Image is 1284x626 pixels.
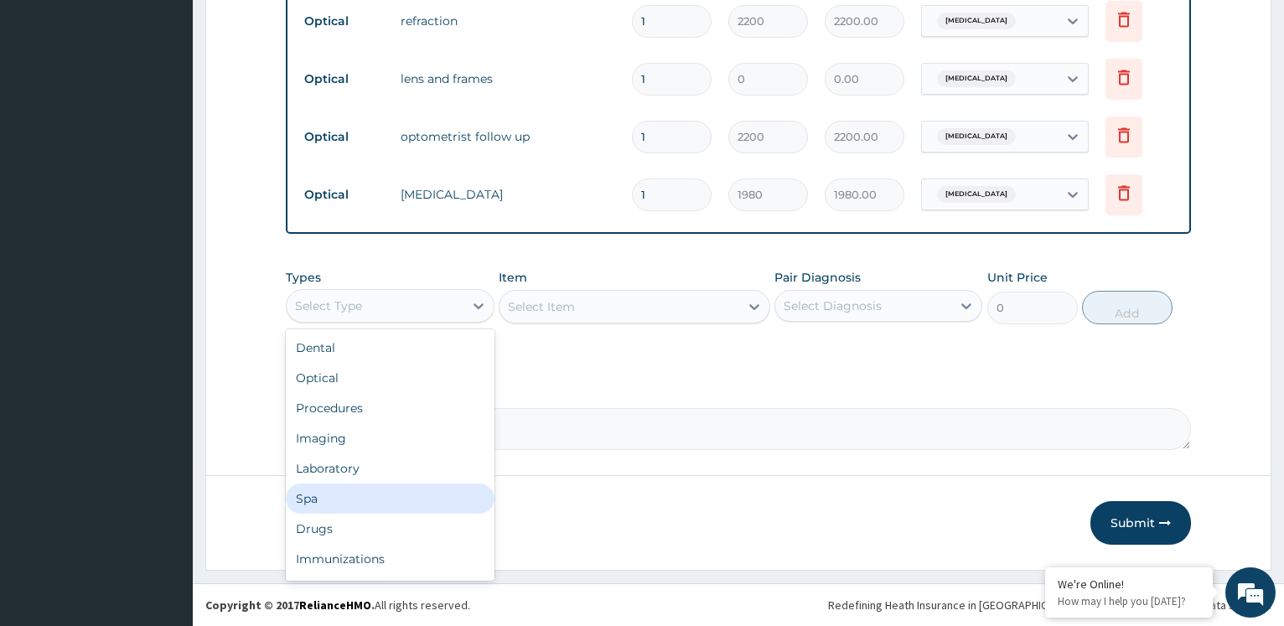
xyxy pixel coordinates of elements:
div: Laboratory [286,453,494,484]
div: Dental [286,333,494,363]
label: Item [499,269,527,286]
div: Minimize live chat window [275,8,315,49]
strong: Copyright © 2017 . [205,598,375,613]
td: lens and frames [392,62,624,96]
div: Drugs [286,514,494,544]
label: Unit Price [987,269,1048,286]
div: Procedures [286,393,494,423]
label: Types [286,271,321,285]
label: Pair Diagnosis [774,269,861,286]
div: Imaging [286,423,494,453]
a: RelianceHMO [299,598,371,613]
button: Add [1082,291,1173,324]
div: Select Type [295,297,362,314]
div: Redefining Heath Insurance in [GEOGRAPHIC_DATA] using Telemedicine and Data Science! [828,597,1271,613]
img: d_794563401_company_1708531726252_794563401 [31,84,68,126]
div: Immunizations [286,544,494,574]
span: We're online! [97,199,231,369]
td: Optical [296,122,392,153]
td: optometrist follow up [392,120,624,153]
td: Optical [296,6,392,37]
span: [MEDICAL_DATA] [937,186,1016,203]
div: Chat with us now [87,94,282,116]
label: Comment [286,385,1191,399]
span: [MEDICAL_DATA] [937,128,1016,145]
div: Spa [286,484,494,514]
button: Submit [1090,501,1191,545]
span: [MEDICAL_DATA] [937,70,1016,87]
td: refraction [392,4,624,38]
span: [MEDICAL_DATA] [937,13,1016,29]
footer: All rights reserved. [193,583,1284,626]
td: [MEDICAL_DATA] [392,178,624,211]
div: Others [286,574,494,604]
td: Optical [296,179,392,210]
div: Optical [286,363,494,393]
td: Optical [296,64,392,95]
p: How may I help you today? [1058,594,1200,608]
textarea: Type your message and hit 'Enter' [8,434,319,493]
div: We're Online! [1058,577,1200,592]
div: Select Diagnosis [784,297,882,314]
